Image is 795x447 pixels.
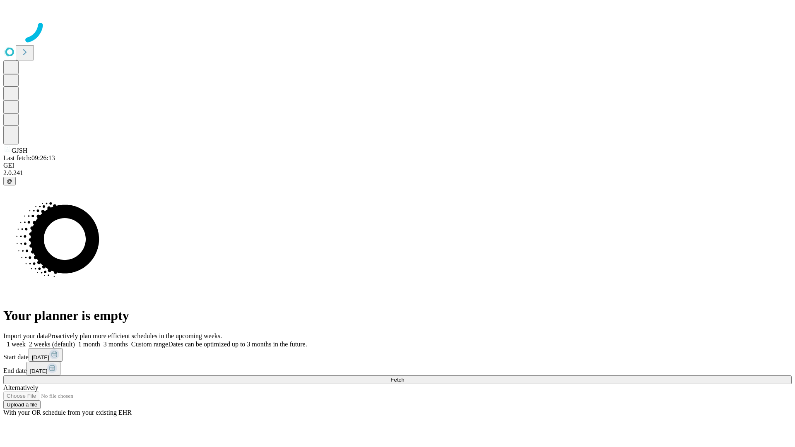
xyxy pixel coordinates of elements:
[30,368,47,374] span: [DATE]
[390,377,404,383] span: Fetch
[7,341,26,348] span: 1 week
[3,348,792,362] div: Start date
[104,341,128,348] span: 3 months
[78,341,100,348] span: 1 month
[3,169,792,177] div: 2.0.241
[12,147,27,154] span: GJSH
[131,341,168,348] span: Custom range
[29,341,75,348] span: 2 weeks (default)
[48,332,222,339] span: Proactively plan more efficient schedules in the upcoming weeks.
[3,362,792,375] div: End date
[7,178,12,184] span: @
[3,177,16,185] button: @
[3,332,48,339] span: Import your data
[168,341,307,348] span: Dates can be optimized up to 3 months in the future.
[3,375,792,384] button: Fetch
[3,400,41,409] button: Upload a file
[29,348,63,362] button: [DATE]
[3,162,792,169] div: GEI
[3,384,38,391] span: Alternatively
[26,362,60,375] button: [DATE]
[3,409,132,416] span: With your OR schedule from your existing EHR
[3,154,55,161] span: Last fetch: 09:26:13
[3,308,792,323] h1: Your planner is empty
[32,354,49,360] span: [DATE]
